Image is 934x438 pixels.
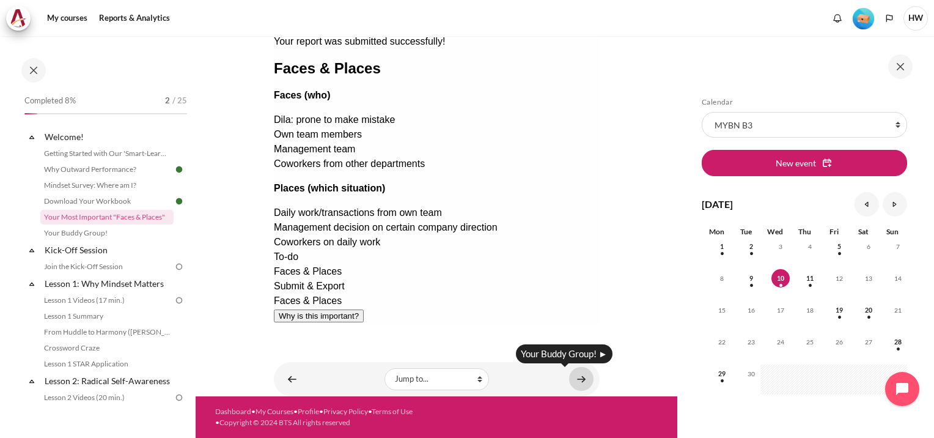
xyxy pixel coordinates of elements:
span: 12 [830,269,848,288]
span: Tue [740,227,752,236]
a: Reports & Analytics [95,6,174,31]
span: 21 [889,301,907,319]
a: Getting Started with Our 'Smart-Learning' Platform [40,146,174,161]
a: Profile [298,407,319,416]
span: 7 [889,237,907,256]
span: 18 [801,301,819,319]
a: Architeck Architeck [6,6,37,31]
a: Download Your Workbook [40,194,174,209]
span: 6 [859,237,878,256]
img: Level #1 [853,8,874,29]
a: Friday, 5 September events [830,243,848,250]
a: Monday, 29 September events [713,370,731,377]
span: 8 [713,269,731,288]
button: New event [702,150,907,176]
a: From Huddle to Harmony ([PERSON_NAME]'s Story) [40,325,174,340]
a: Welcome! [43,128,174,145]
span: 20 [859,301,878,319]
span: Thu [798,227,811,236]
span: 10 [771,269,790,288]
span: 14 [889,269,907,288]
a: Your Buddy Group! [40,226,174,240]
span: / 25 [172,95,187,107]
a: My Courses [256,407,293,416]
iframe: Your Most Important "Faces & Places" [274,5,600,325]
span: Wed [767,227,783,236]
a: Kick-Off Session [43,242,174,258]
a: Lesson 1 Videos (17 min.) [40,293,174,308]
div: Your Buddy Group! ► [516,344,612,363]
a: Lesson 1 STAR Application [40,357,174,371]
img: Done [174,196,185,207]
img: Done [174,164,185,175]
a: Thursday, 11 September events [801,275,819,282]
a: Tuesday, 2 September events [742,243,760,250]
span: Completed 8% [24,95,76,107]
h4: [DATE] [702,197,733,212]
a: Lesson 1: Why Mindset Matters [43,275,174,292]
span: 9 [742,269,760,288]
span: Mon [709,227,724,236]
a: Friday, 19 September events [830,306,848,314]
span: 30 [742,365,760,383]
a: Join the Kick-Off Session [40,259,174,274]
a: Privacy Policy [323,407,368,416]
span: Collapse [26,375,38,387]
a: Mindset Survey: Where am I? [40,178,174,193]
a: Monday, 1 September events [713,243,731,250]
a: Crossword Craze [40,341,174,355]
span: 4 [801,237,819,256]
span: 17 [771,301,790,319]
a: Your Most Important "Faces & Places" [40,210,174,225]
img: To do [174,392,185,403]
a: Sunday, 28 September events [889,338,907,346]
div: 8% [24,113,37,114]
img: To do [174,295,185,306]
span: 28 [889,333,907,351]
span: Collapse [26,244,38,256]
span: Sat [858,227,869,236]
a: Lesson 2: Radical Self-Awareness [43,373,174,389]
img: Architeck [10,9,27,28]
img: To do [174,261,185,272]
a: Saturday, 20 September events [859,306,878,314]
span: 3 [771,237,790,256]
a: Why Outward Performance? [40,162,174,177]
span: 5 [830,237,848,256]
span: HW [903,6,928,31]
span: 25 [801,333,819,351]
span: 2 [165,95,170,107]
h5: Calendar [702,97,907,107]
a: Dashboard [215,407,251,416]
a: Level #1 [848,7,879,29]
span: 27 [859,333,878,351]
a: User menu [903,6,928,31]
span: 1 [713,237,731,256]
span: 24 [771,333,790,351]
span: 26 [830,333,848,351]
span: 16 [742,301,760,319]
a: Copyright © 2024 BTS All rights reserved [219,418,350,427]
a: Today Wednesday, 10 September [771,275,790,282]
span: 23 [742,333,760,351]
div: Show notification window with no new notifications [828,9,847,28]
span: 2 [742,237,760,256]
span: 22 [713,333,731,351]
a: My courses [43,6,92,31]
span: Collapse [26,131,38,143]
span: 15 [713,301,731,319]
span: 29 [713,365,731,383]
div: Level #1 [853,7,874,29]
button: Languages [880,9,899,28]
a: Terms of Use [372,407,413,416]
span: 11 [801,269,819,288]
span: Sun [886,227,899,236]
a: Lesson 2 Videos (20 min.) [40,390,174,405]
a: Lesson 1 Summary [40,309,174,324]
div: • • • • • [215,406,449,428]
